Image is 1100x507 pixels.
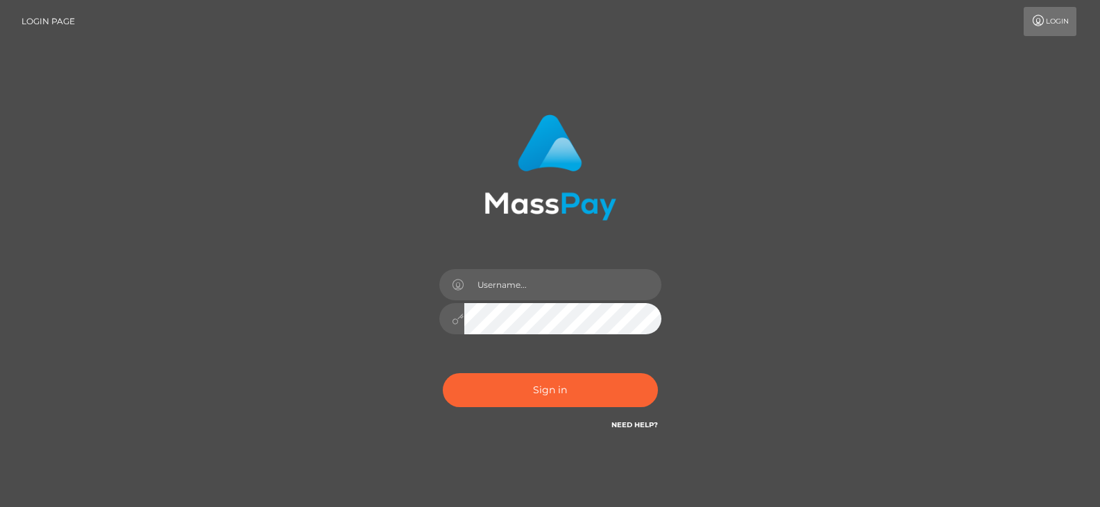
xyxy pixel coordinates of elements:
[22,7,75,36] a: Login Page
[1024,7,1076,36] a: Login
[464,269,661,300] input: Username...
[443,373,658,407] button: Sign in
[484,114,616,221] img: MassPay Login
[611,420,658,429] a: Need Help?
